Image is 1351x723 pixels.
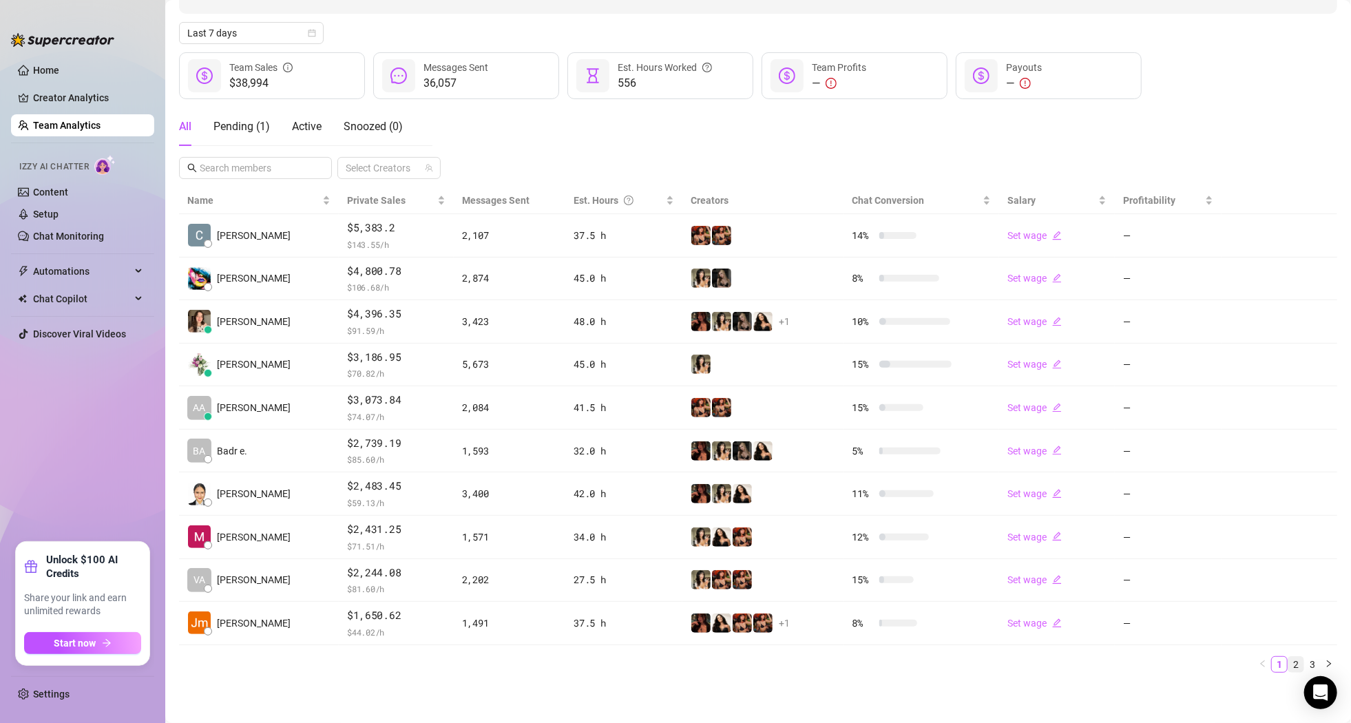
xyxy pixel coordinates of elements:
[753,441,773,461] img: mads
[852,443,874,459] span: 5 %
[691,570,711,589] img: Candylion
[574,443,673,459] div: 32.0 h
[347,220,446,236] span: $5,383.2
[574,314,673,329] div: 48.0 h
[1115,516,1222,559] td: —
[24,591,141,618] span: Share your link and earn unlimited rewards
[691,484,711,503] img: steph
[574,616,673,631] div: 37.5 h
[691,226,711,245] img: Oxillery
[347,392,446,408] span: $3,073.84
[462,616,558,631] div: 1,491
[852,486,874,501] span: 11 %
[733,312,752,331] img: Rolyat
[1006,62,1042,73] span: Payouts
[217,486,291,501] span: [PERSON_NAME]
[462,195,530,206] span: Messages Sent
[852,400,874,415] span: 15 %
[292,120,322,133] span: Active
[574,271,673,286] div: 45.0 h
[691,269,711,288] img: Candylion
[347,280,446,294] span: $ 106.68 /h
[187,193,320,208] span: Name
[1007,359,1062,370] a: Set wageedit
[187,23,315,43] span: Last 7 days
[702,60,712,75] span: question-circle
[624,193,633,208] span: question-circle
[94,155,116,175] img: AI Chatter
[347,349,446,366] span: $3,186.95
[347,625,446,639] span: $ 44.02 /h
[1259,660,1267,668] span: left
[812,75,866,92] div: —
[574,400,673,415] div: 41.5 h
[1304,656,1321,673] li: 3
[712,398,731,417] img: OxilleryOF
[1325,660,1333,668] span: right
[574,193,662,208] div: Est. Hours
[712,527,731,547] img: mads
[733,614,752,633] img: Oxillery
[347,195,406,206] span: Private Sales
[682,187,844,214] th: Creators
[574,530,673,545] div: 34.0 h
[1115,214,1222,258] td: —
[423,62,488,73] span: Messages Sent
[217,616,291,631] span: [PERSON_NAME]
[1115,430,1222,473] td: —
[462,400,558,415] div: 2,084
[217,314,291,329] span: [PERSON_NAME]
[347,565,446,581] span: $2,244.08
[188,310,211,333] img: Júlia Nicodemos
[1305,657,1320,672] a: 3
[179,187,339,214] th: Name
[347,452,446,466] span: $ 85.60 /h
[1007,446,1062,457] a: Set wageedit
[188,224,211,247] img: Chasemarl Caban…
[1007,195,1036,206] span: Salary
[193,400,206,415] span: AA
[712,312,731,331] img: Candylion
[462,314,558,329] div: 3,423
[217,443,247,459] span: Badr e.
[390,67,407,84] span: message
[33,231,104,242] a: Chat Monitoring
[46,553,141,580] strong: Unlock $100 AI Credits
[347,496,446,510] span: $ 59.13 /h
[1007,316,1062,327] a: Set wageedit
[779,314,790,329] span: + 1
[196,67,213,84] span: dollar-circle
[733,527,752,547] img: Oxillery
[462,486,558,501] div: 3,400
[33,187,68,198] a: Content
[18,266,29,277] span: thunderbolt
[1321,656,1337,673] button: right
[691,398,711,417] img: Oxillery
[102,638,112,648] span: arrow-right
[753,614,773,633] img: OxilleryOF
[712,614,731,633] img: mads
[347,366,446,380] span: $ 70.82 /h
[574,572,673,587] div: 27.5 h
[1304,676,1337,709] div: Open Intercom Messenger
[1288,656,1304,673] li: 2
[188,353,211,376] img: Tia Rocky
[1052,403,1062,412] span: edit
[217,572,291,587] span: [PERSON_NAME]
[347,539,446,553] span: $ 71.51 /h
[1052,618,1062,628] span: edit
[852,530,874,545] span: 12 %
[1052,273,1062,283] span: edit
[229,60,293,75] div: Team Sales
[1115,472,1222,516] td: —
[1007,574,1062,585] a: Set wageedit
[733,484,752,503] img: mads
[462,572,558,587] div: 2,202
[1321,656,1337,673] li: Next Page
[1052,317,1062,326] span: edit
[753,312,773,331] img: mads
[1007,618,1062,629] a: Set wageedit
[1288,657,1303,672] a: 2
[188,483,211,505] img: Janezah Pasaylo
[1052,231,1062,240] span: edit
